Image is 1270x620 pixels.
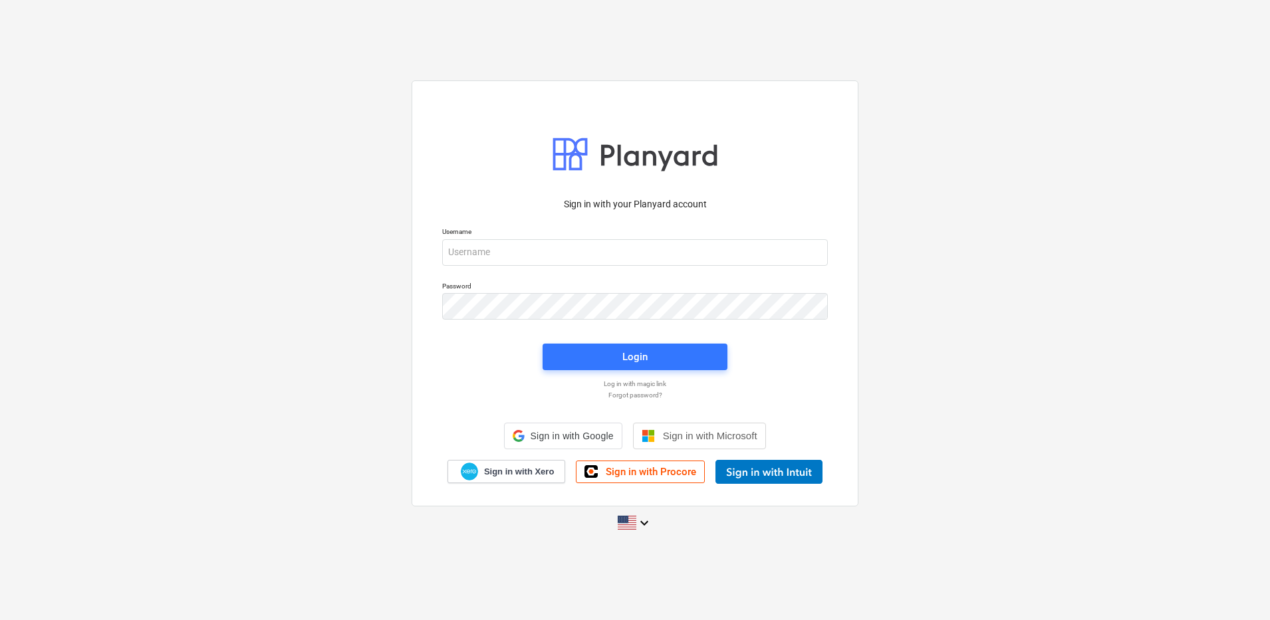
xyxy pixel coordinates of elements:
[530,431,613,441] span: Sign in with Google
[442,197,828,211] p: Sign in with your Planyard account
[663,430,757,441] span: Sign in with Microsoft
[642,429,655,443] img: Microsoft logo
[622,348,648,365] div: Login
[606,466,696,478] span: Sign in with Procore
[442,227,828,239] p: Username
[461,463,478,480] img: Xero logo
[436,379,834,388] a: Log in with magic link
[442,239,828,266] input: Username
[504,423,622,449] div: Sign in with Google
[543,344,727,370] button: Login
[436,391,834,399] a: Forgot password?
[576,461,705,483] a: Sign in with Procore
[442,282,828,293] p: Password
[447,460,566,483] a: Sign in with Xero
[636,515,652,531] i: keyboard_arrow_down
[484,466,554,478] span: Sign in with Xero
